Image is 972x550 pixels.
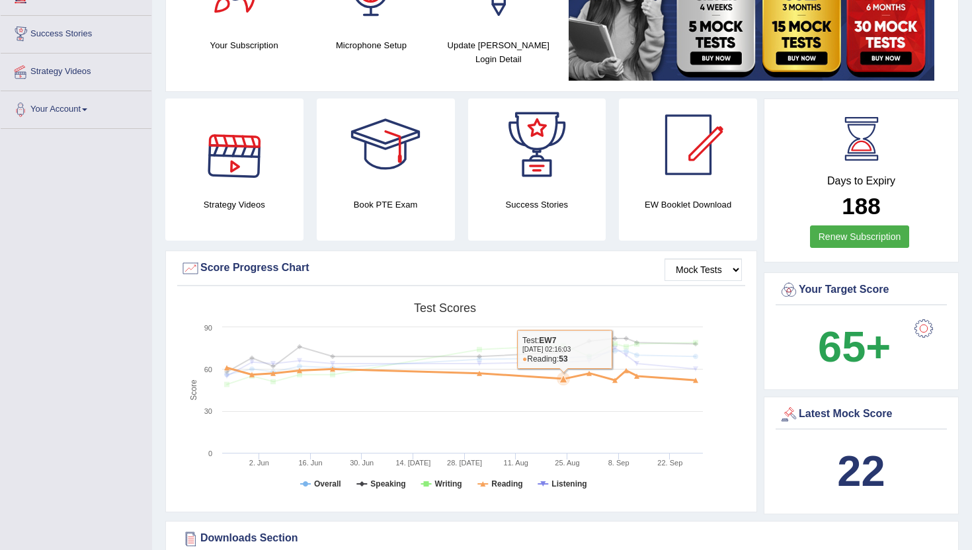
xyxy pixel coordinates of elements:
tspan: 14. [DATE] [395,459,430,467]
h4: Your Subscription [187,38,301,52]
tspan: Score [189,379,198,401]
h4: Update [PERSON_NAME] Login Detail [442,38,555,66]
tspan: Overall [314,479,341,489]
tspan: 11. Aug [504,459,528,467]
tspan: 16. Jun [298,459,322,467]
tspan: 28. [DATE] [447,459,482,467]
tspan: 22. Sep [657,459,682,467]
a: Your Account [1,91,151,124]
tspan: 2. Jun [249,459,269,467]
h4: Success Stories [468,198,606,212]
tspan: Speaking [370,479,405,489]
h4: Strategy Videos [165,198,304,212]
div: Downloads Section [181,529,944,549]
tspan: 8. Sep [608,459,629,467]
div: Your Target Score [779,280,944,300]
b: 188 [842,193,880,219]
b: 22 [837,447,885,495]
a: Strategy Videos [1,54,151,87]
tspan: 25. Aug [555,459,579,467]
text: 30 [204,407,212,415]
tspan: Listening [551,479,587,489]
h4: EW Booklet Download [619,198,757,212]
text: 60 [204,366,212,373]
h4: Microphone Setup [314,38,428,52]
tspan: Test scores [414,301,476,315]
div: Latest Mock Score [779,405,944,424]
tspan: Reading [491,479,522,489]
a: Renew Subscription [810,225,910,248]
tspan: Writing [435,479,462,489]
text: 0 [208,450,212,457]
h4: Book PTE Exam [317,198,455,212]
tspan: 30. Jun [350,459,374,467]
div: Score Progress Chart [181,258,742,278]
text: 90 [204,324,212,332]
a: Success Stories [1,16,151,49]
b: 65+ [818,323,891,371]
h4: Days to Expiry [779,175,944,187]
